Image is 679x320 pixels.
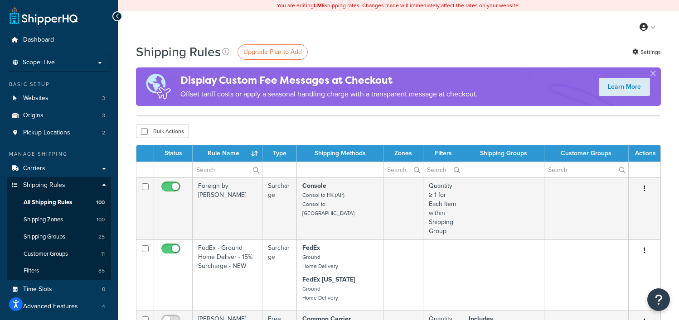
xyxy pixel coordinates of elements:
a: Filters 85 [7,263,111,279]
strong: FedEx [302,243,320,253]
span: 0 [102,286,105,293]
span: Customer Groups [24,250,68,258]
div: Basic Setup [7,81,111,88]
li: Time Slots [7,281,111,298]
li: Shipping Zones [7,211,111,228]
span: Pickup Locations [23,129,70,137]
span: All Shipping Rules [24,199,72,206]
span: Origins [23,112,44,119]
th: Type [262,145,297,162]
th: Rule Name : activate to sort column ascending [193,145,262,162]
span: 100 [96,199,105,206]
span: Time Slots [23,286,52,293]
span: Advanced Features [23,303,78,310]
li: Advanced Features [7,298,111,315]
span: Shipping Groups [24,233,65,241]
td: Surcharge [262,177,297,239]
a: ShipperHQ Home [10,7,78,25]
span: 3 [102,95,105,102]
a: Time Slots 0 [7,281,111,298]
td: FedEx - Ground Home Deliver - 15% Surcharge - NEW [193,239,262,310]
span: 4 [102,303,105,310]
span: Dashboard [23,36,54,44]
h1: Shipping Rules [136,43,221,61]
small: Ground Home Delivery [302,253,338,270]
th: Actions [629,145,660,162]
a: Settings [632,46,661,58]
td: Surcharge [262,239,297,310]
span: Shipping Rules [23,181,65,189]
li: Filters [7,263,111,279]
span: Shipping Zones [24,216,63,224]
th: Filters [423,145,463,162]
span: Scope: Live [23,59,55,67]
a: Customer Groups 11 [7,246,111,263]
th: Shipping Groups [463,145,544,162]
span: 2 [102,129,105,137]
li: Shipping Rules [7,177,111,280]
th: Customer Groups [544,145,629,162]
li: Websites [7,90,111,107]
li: Shipping Groups [7,229,111,245]
td: Quantity ≥ 1 for Each Item within Shipping Group [423,177,463,239]
a: Learn More [599,78,650,96]
a: Dashboard [7,32,111,48]
strong: FedEx [US_STATE] [302,275,355,284]
span: Upgrade Plan to Add [243,47,302,57]
a: Shipping Zones 100 [7,211,111,228]
button: Open Resource Center [647,288,670,311]
input: Search [544,162,628,177]
li: Origins [7,107,111,124]
input: Search [383,162,423,177]
a: Websites 3 [7,90,111,107]
input: Search [193,162,262,177]
div: Manage Shipping [7,150,111,158]
span: 100 [97,216,105,224]
small: Ground Home Delivery [302,285,338,302]
span: 85 [98,267,105,275]
a: All Shipping Rules 100 [7,194,111,211]
li: Customer Groups [7,246,111,263]
p: Offset tariff costs or apply a seasonal handling charge with a transparent message at checkout. [180,88,478,100]
span: 11 [101,250,105,258]
td: Foreign by [PERSON_NAME] [193,177,262,239]
button: Bulk Actions [136,124,189,138]
a: Shipping Groups 25 [7,229,111,245]
li: All Shipping Rules [7,194,111,211]
small: Consol to HK (Air) Consol to [GEOGRAPHIC_DATA] [302,191,354,217]
a: Upgrade Plan to Add [238,44,308,60]
span: Carriers [23,165,45,172]
a: Pickup Locations 2 [7,124,111,141]
span: Filters [24,267,39,275]
a: Origins 3 [7,107,111,124]
th: Status [154,145,193,162]
input: Search [423,162,463,177]
strong: Console [302,181,326,191]
span: 3 [102,112,105,119]
li: Pickup Locations [7,124,111,141]
a: Advanced Features 4 [7,298,111,315]
span: 25 [98,233,105,241]
img: duties-banner-06bc72dcb5fe05cb3f9472aba00be2ae8eb53ab6f0d8bb03d382ba314ac3c341.png [136,67,180,106]
span: Websites [23,95,48,102]
h4: Display Custom Fee Messages at Checkout [180,73,478,88]
a: Shipping Rules [7,177,111,194]
th: Zones [383,145,423,162]
b: LIVE [314,1,325,10]
th: Shipping Methods [297,145,383,162]
a: Carriers [7,160,111,177]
